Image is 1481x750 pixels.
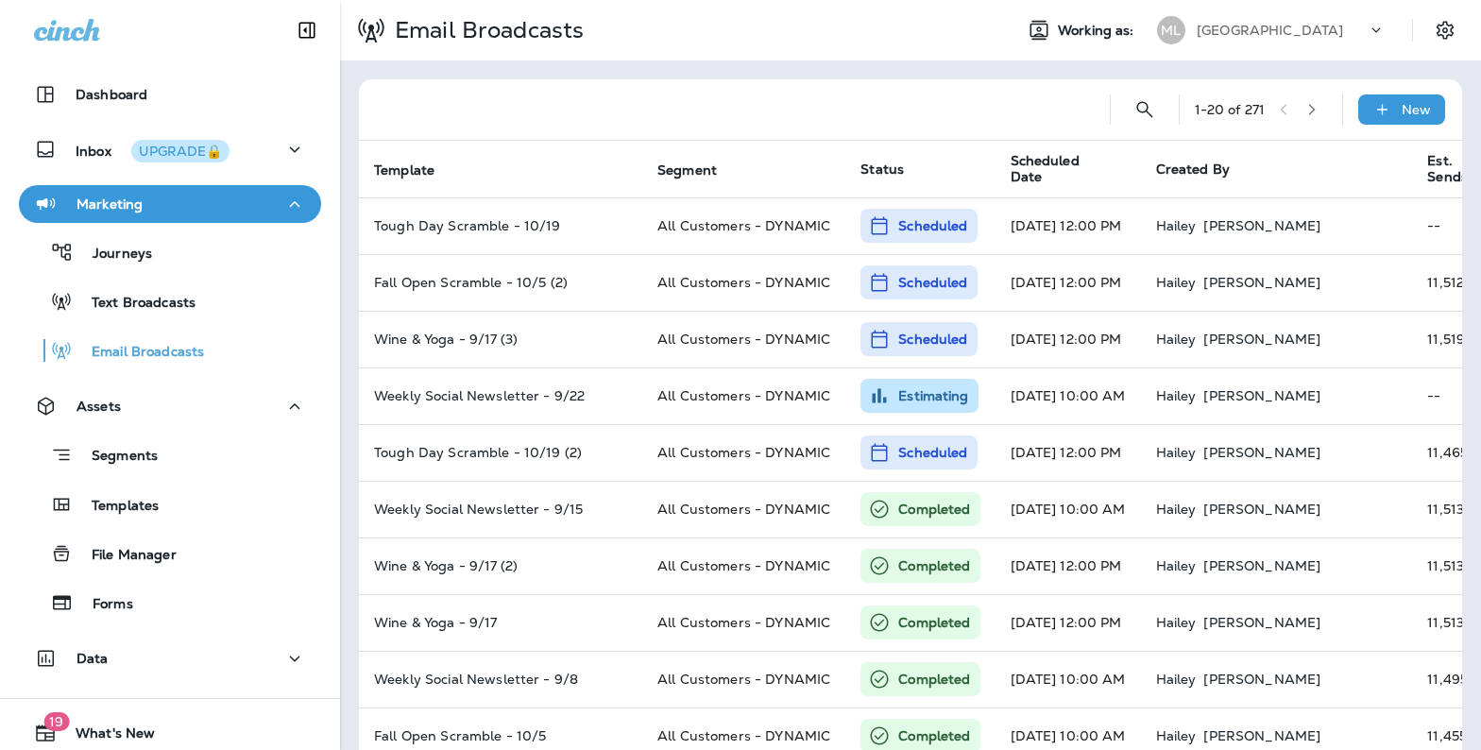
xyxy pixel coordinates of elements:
[57,725,155,748] span: What's New
[374,218,627,233] p: Tough Day Scramble - 10/19
[1427,153,1468,185] span: Est. Sends
[43,712,69,731] span: 19
[657,274,830,291] span: All Customers - DYNAMIC
[1156,445,1197,460] p: Hailey
[657,387,830,404] span: All Customers - DYNAMIC
[1156,558,1197,573] p: Hailey
[657,217,830,234] span: All Customers - DYNAMIC
[657,727,830,744] span: All Customers - DYNAMIC
[996,254,1141,311] td: [DATE] 12:00 PM
[19,76,321,113] button: Dashboard
[657,557,830,574] span: All Customers - DYNAMIC
[1156,728,1197,743] p: Hailey
[77,196,143,212] p: Marketing
[898,613,970,632] p: Completed
[898,443,967,462] p: Scheduled
[19,485,321,524] button: Templates
[73,547,177,565] p: File Manager
[898,216,967,235] p: Scheduled
[73,295,196,313] p: Text Broadcasts
[1203,672,1320,687] p: [PERSON_NAME]
[898,556,970,575] p: Completed
[19,639,321,677] button: Data
[76,140,230,160] p: Inbox
[898,500,970,519] p: Completed
[77,651,109,666] p: Data
[996,367,1141,424] td: [DATE] 10:00 AM
[281,11,333,49] button: Collapse Sidebar
[898,726,970,745] p: Completed
[657,162,717,179] span: Segment
[77,399,121,414] p: Assets
[657,162,741,179] span: Segment
[374,275,627,290] p: Fall Open Scramble - 10/5 (2)
[898,273,967,292] p: Scheduled
[1011,153,1109,185] span: Scheduled Date
[1157,16,1185,44] div: ML
[131,140,230,162] button: UPGRADE🔒
[374,558,627,573] p: Wine & Yoga - 9/17 (2)
[74,596,133,614] p: Forms
[1126,91,1164,128] button: Search Email Broadcasts
[74,246,152,264] p: Journeys
[139,145,222,158] div: UPGRADE🔒
[996,537,1141,594] td: [DATE] 12:00 PM
[374,388,627,403] p: Weekly Social Newsletter - 9/22
[387,16,584,44] p: Email Broadcasts
[1402,102,1431,117] p: New
[374,615,627,630] p: Wine & Yoga - 9/17
[1203,502,1320,517] p: [PERSON_NAME]
[374,672,627,687] p: Weekly Social Newsletter - 9/8
[19,435,321,475] button: Segments
[19,185,321,223] button: Marketing
[996,311,1141,367] td: [DATE] 12:00 PM
[996,651,1141,707] td: [DATE] 10:00 AM
[19,281,321,321] button: Text Broadcasts
[1203,445,1320,460] p: [PERSON_NAME]
[374,162,459,179] span: Template
[1156,388,1197,403] p: Hailey
[19,232,321,272] button: Journeys
[1197,23,1343,38] p: [GEOGRAPHIC_DATA]
[898,386,968,405] p: Estimating
[657,501,830,518] span: All Customers - DYNAMIC
[374,445,627,460] p: Tough Day Scramble - 10/19 (2)
[374,332,627,347] p: Wine & Yoga - 9/17 (3)
[1058,23,1138,39] span: Working as:
[1203,558,1320,573] p: [PERSON_NAME]
[996,594,1141,651] td: [DATE] 12:00 PM
[1156,615,1197,630] p: Hailey
[657,671,830,688] span: All Customers - DYNAMIC
[657,331,830,348] span: All Customers - DYNAMIC
[73,344,204,362] p: Email Broadcasts
[1203,388,1320,403] p: [PERSON_NAME]
[374,502,627,517] p: Weekly Social Newsletter - 9/15
[73,448,158,467] p: Segments
[860,161,904,178] span: Status
[996,481,1141,537] td: [DATE] 10:00 AM
[1011,153,1133,185] span: Scheduled Date
[657,444,830,461] span: All Customers - DYNAMIC
[996,424,1141,481] td: [DATE] 12:00 PM
[1156,161,1230,178] span: Created By
[1203,218,1320,233] p: [PERSON_NAME]
[1195,102,1266,117] div: 1 - 20 of 271
[1156,218,1197,233] p: Hailey
[898,330,967,349] p: Scheduled
[1203,332,1320,347] p: [PERSON_NAME]
[19,583,321,622] button: Forms
[19,331,321,370] button: Email Broadcasts
[1203,275,1320,290] p: [PERSON_NAME]
[374,162,434,179] span: Template
[1156,672,1197,687] p: Hailey
[1203,615,1320,630] p: [PERSON_NAME]
[1156,332,1197,347] p: Hailey
[1156,275,1197,290] p: Hailey
[1428,13,1462,47] button: Settings
[19,130,321,168] button: InboxUPGRADE🔒
[76,87,147,102] p: Dashboard
[1203,728,1320,743] p: [PERSON_NAME]
[657,614,830,631] span: All Customers - DYNAMIC
[1156,502,1197,517] p: Hailey
[898,670,970,689] p: Completed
